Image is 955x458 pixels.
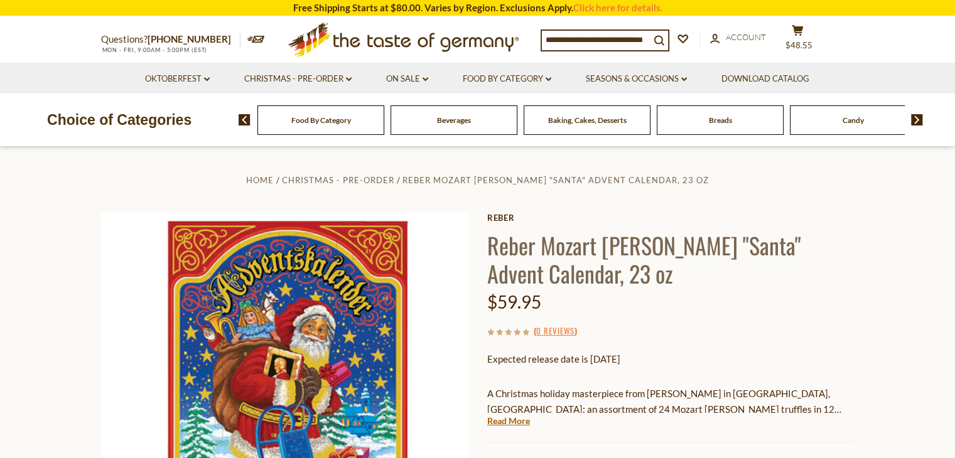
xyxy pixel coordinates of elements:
[402,175,709,185] a: Reber Mozart [PERSON_NAME] "Santa" Advent Calendar, 23 oz
[291,115,351,125] a: Food By Category
[244,72,352,86] a: Christmas - PRE-ORDER
[726,32,766,42] span: Account
[573,2,662,13] a: Click here for details.
[487,351,855,367] p: Expected release date is [DATE]
[487,213,855,223] a: Reber
[534,324,577,337] span: ( )
[779,24,817,56] button: $48.55
[487,415,530,427] a: Read More
[487,386,855,417] p: A Christmas holiday masterpiece from [PERSON_NAME] in [GEOGRAPHIC_DATA], [GEOGRAPHIC_DATA]: an as...
[721,72,809,86] a: Download Catalog
[101,46,208,53] span: MON - FRI, 9:00AM - 5:00PM (EST)
[246,175,274,185] a: Home
[101,31,240,48] p: Questions?
[487,291,541,312] span: $59.95
[239,114,251,125] img: previous arrow
[437,115,471,125] a: Beverages
[487,231,855,287] h1: Reber Mozart [PERSON_NAME] "Santa" Advent Calendar, 23 oz
[148,33,231,45] a: [PHONE_NUMBER]
[145,72,210,86] a: Oktoberfest
[911,114,923,125] img: next arrow
[843,115,864,125] a: Candy
[536,324,575,338] a: 0 Reviews
[386,72,428,86] a: On Sale
[463,72,551,86] a: Food By Category
[710,31,766,45] a: Account
[709,115,732,125] a: Breads
[586,72,687,86] a: Seasons & Occasions
[785,40,812,50] span: $48.55
[548,115,627,125] a: Baking, Cakes, Desserts
[282,175,394,185] a: Christmas - PRE-ORDER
